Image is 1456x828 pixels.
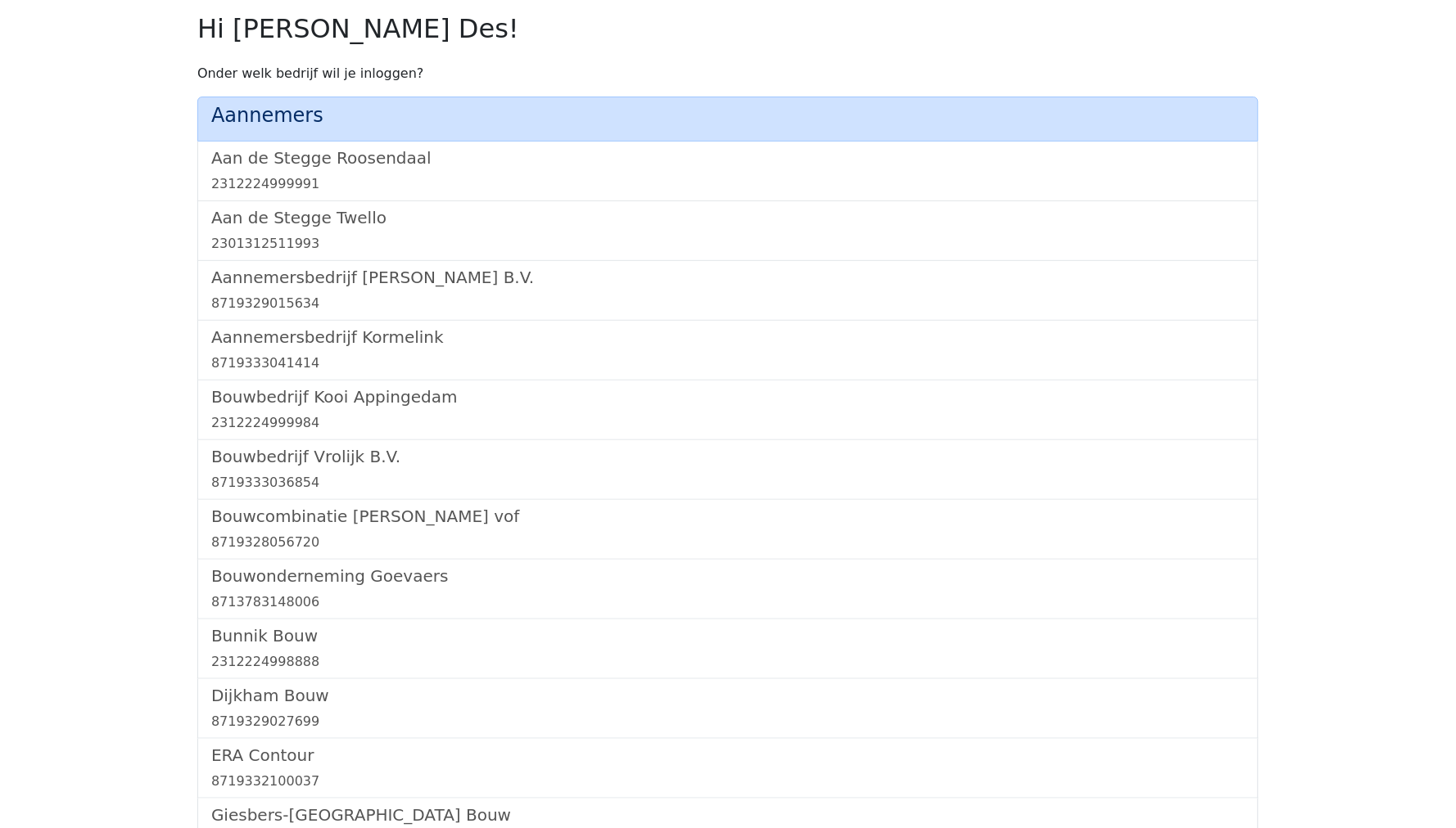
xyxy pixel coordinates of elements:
[211,208,1245,254] a: Aan de Stegge Twello2301312511993
[211,626,1245,672] a: Bunnik Bouw2312224998888
[211,506,1245,552] a: Bouwcombinatie [PERSON_NAME] vof8719328056720
[211,805,1245,825] h5: Giesbers-[GEOGRAPHIC_DATA] Bouw
[197,64,1259,83] p: Onder welk bedrijf wil je inloggen?
[211,712,1245,731] div: 8719329027699
[211,104,1245,128] h4: Aannemers
[211,148,1245,168] h5: Aan de Stegge Roosendaal
[211,234,1245,254] div: 2301312511993
[211,447,1245,493] a: Bouwbedrijf Vrolijk B.V.8719333036854
[211,353,1245,373] div: 8719333041414
[211,745,1245,791] a: ERA Contour8719332100037
[211,268,1245,313] a: Aannemersbedrijf [PERSON_NAME] B.V.8719329015634
[211,327,1245,347] h5: Aannemersbedrijf Kormelink
[211,208,1245,227] h5: Aan de Stegge Twello
[211,533,1245,552] div: 8719328056720
[211,686,1245,731] a: Dijkham Bouw8719329027699
[211,294,1245,313] div: 8719329015634
[211,686,1245,705] h5: Dijkham Bouw
[211,473,1245,493] div: 8719333036854
[211,387,1245,407] h5: Bouwbedrijf Kooi Appingedam
[211,268,1245,287] h5: Aannemersbedrijf [PERSON_NAME] B.V.
[211,772,1245,791] div: 8719332100037
[211,447,1245,466] h5: Bouwbedrijf Vrolijk B.V.
[211,387,1245,433] a: Bouwbedrijf Kooi Appingedam2312224999984
[211,745,1245,765] h5: ERA Contour
[197,13,1259,44] h2: Hi [PERSON_NAME] Des!
[211,626,1245,646] h5: Bunnik Bouw
[211,506,1245,526] h5: Bouwcombinatie [PERSON_NAME] vof
[211,566,1245,612] a: Bouwonderneming Goevaers8713783148006
[211,174,1245,194] div: 2312224999991
[211,566,1245,586] h5: Bouwonderneming Goevaers
[211,592,1245,612] div: 8713783148006
[211,652,1245,672] div: 2312224998888
[211,327,1245,373] a: Aannemersbedrijf Kormelink8719333041414
[211,413,1245,433] div: 2312224999984
[211,148,1245,194] a: Aan de Stegge Roosendaal2312224999991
